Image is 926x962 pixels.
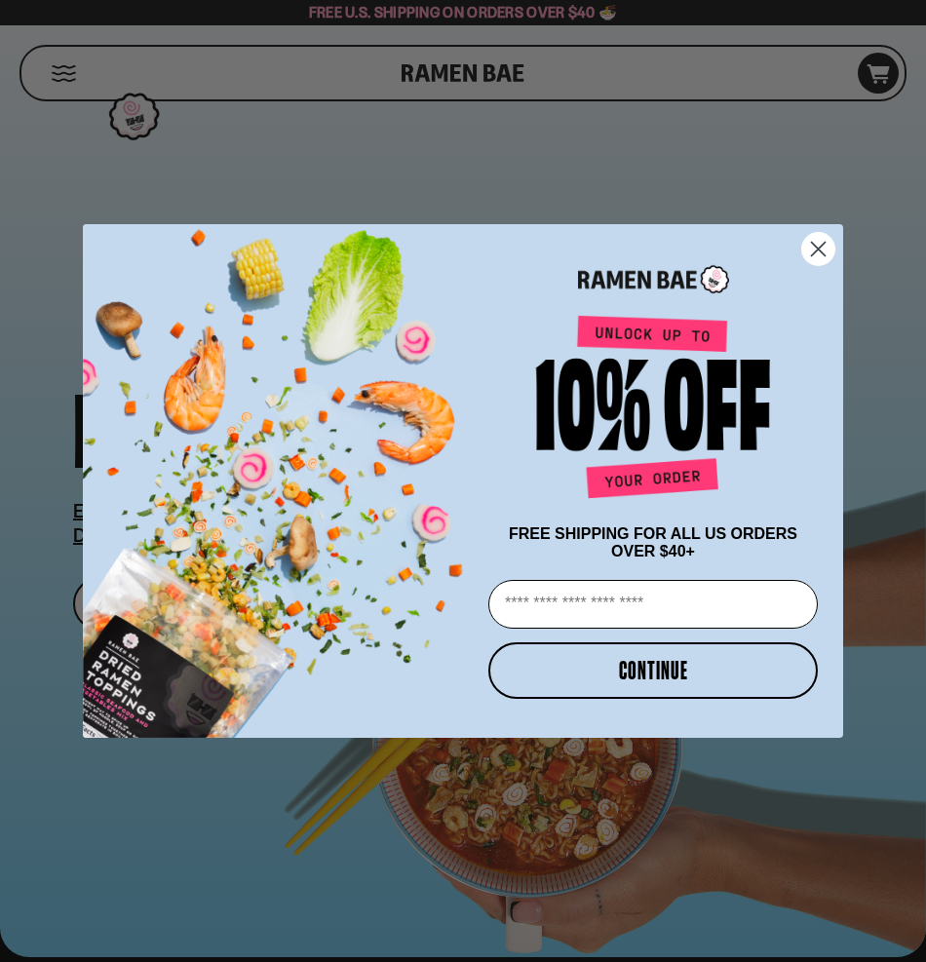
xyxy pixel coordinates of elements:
img: Unlock up to 10% off [531,315,775,506]
button: Close dialog [801,232,835,266]
img: Ramen Bae Logo [578,263,729,295]
span: FREE SHIPPING FOR ALL US ORDERS OVER $40+ [509,525,797,559]
img: ce7035ce-2e49-461c-ae4b-8ade7372f32c.png [83,208,481,738]
button: CONTINUE [488,642,818,699]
